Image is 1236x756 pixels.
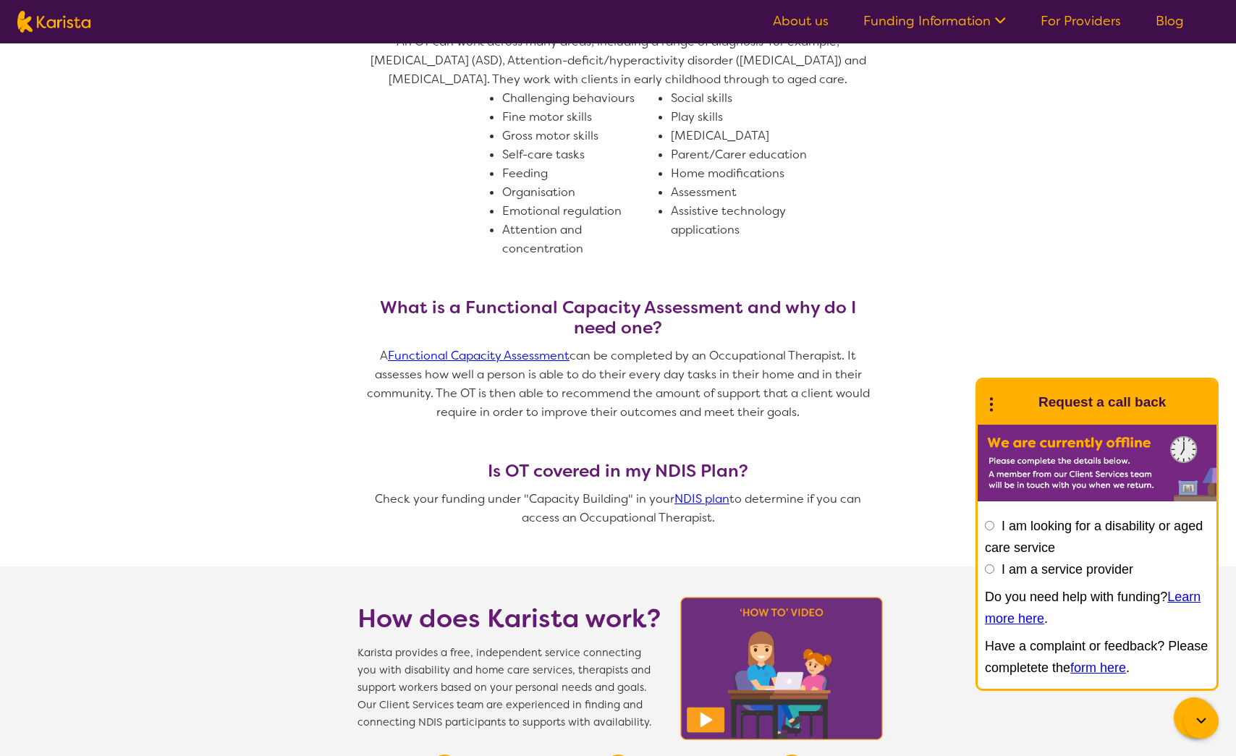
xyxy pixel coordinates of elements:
li: Social skills [671,89,828,108]
li: Organisation [502,183,659,202]
a: Functional Capacity Assessment [388,348,570,363]
a: About us [773,12,829,30]
h1: Request a call back [1038,391,1166,413]
li: Play skills [671,108,828,127]
h3: Is OT covered in my NDIS Plan? [357,461,879,481]
li: Self-care tasks [502,145,659,164]
a: Funding Information [863,12,1006,30]
p: An OT can work across many areas, including a range of diagnosis' for example, [MEDICAL_DATA] (AS... [357,33,879,89]
li: Home modifications [671,164,828,183]
span: Karista provides a free, independent service connecting you with disability and home care service... [357,645,661,731]
label: I am looking for a disability or aged care service [985,519,1203,555]
h1: How does Karista work? [357,601,661,636]
li: Attention and concentration [502,221,659,258]
a: For Providers [1041,12,1121,30]
img: Karista video [676,593,887,744]
a: Blog [1156,12,1184,30]
h3: What is a Functional Capacity Assessment and why do I need one? [357,297,879,338]
li: Fine motor skills [502,108,659,127]
li: Assistive technology applications [671,202,828,239]
label: I am a service provider [1002,562,1133,577]
p: Have a complaint or feedback? Please completete the . [985,635,1209,679]
a: NDIS plan [674,491,729,506]
button: Channel Menu [1174,697,1214,738]
li: Emotional regulation [502,202,659,221]
li: Assessment [671,183,828,202]
img: Karista logo [17,11,90,33]
p: Do you need help with funding? . [985,586,1209,629]
li: Challenging behaviours [502,89,659,108]
span: Check your funding under "Capacity Building" in your to determine if you can access an Occupation... [375,491,864,525]
span: A can be completed by an Occupational Therapist. It assesses how well a person is able to do thei... [367,348,873,420]
a: form here [1070,661,1126,675]
img: Karista [1001,388,1030,417]
li: Feeding [502,164,659,183]
li: [MEDICAL_DATA] [671,127,828,145]
li: Gross motor skills [502,127,659,145]
li: Parent/Carer education [671,145,828,164]
img: Karista offline chat form to request call back [978,425,1216,501]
